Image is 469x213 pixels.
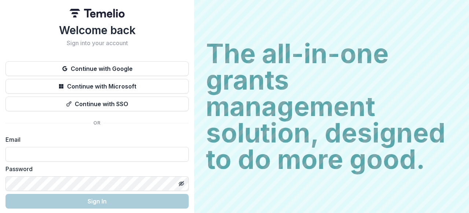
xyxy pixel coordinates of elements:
[5,40,189,47] h2: Sign into your account
[5,165,184,173] label: Password
[5,79,189,94] button: Continue with Microsoft
[5,194,189,209] button: Sign In
[5,24,189,37] h1: Welcome back
[5,97,189,111] button: Continue with SSO
[176,178,187,189] button: Toggle password visibility
[70,9,125,18] img: Temelio
[5,135,184,144] label: Email
[5,61,189,76] button: Continue with Google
